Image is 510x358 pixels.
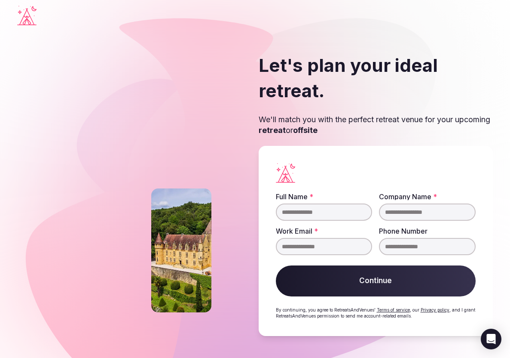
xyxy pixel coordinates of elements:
strong: offsite [293,126,318,135]
label: Company Name [379,193,476,200]
p: By continuing, you agree to RetreatsAndVenues' , our , and I grant RetreatsAndVenues permission t... [276,307,476,319]
h2: Let's plan your ideal retreat. [259,53,493,104]
label: Work Email [276,228,373,235]
p: We'll match you with the perfect retreat venue for your upcoming or [259,114,493,136]
img: Castle on a slope [151,188,211,312]
label: Full Name [276,193,373,200]
div: Open Intercom Messenger [481,329,501,349]
strong: retreat [259,126,286,135]
a: Visit the homepage [17,6,37,25]
a: Terms of service [377,307,410,312]
img: Phoenix river ranch resort [17,188,144,312]
a: Privacy policy [421,307,449,312]
label: Phone Number [379,228,476,235]
img: Falkensteiner outdoor resort with pools [17,31,211,182]
button: Continue [276,265,476,296]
